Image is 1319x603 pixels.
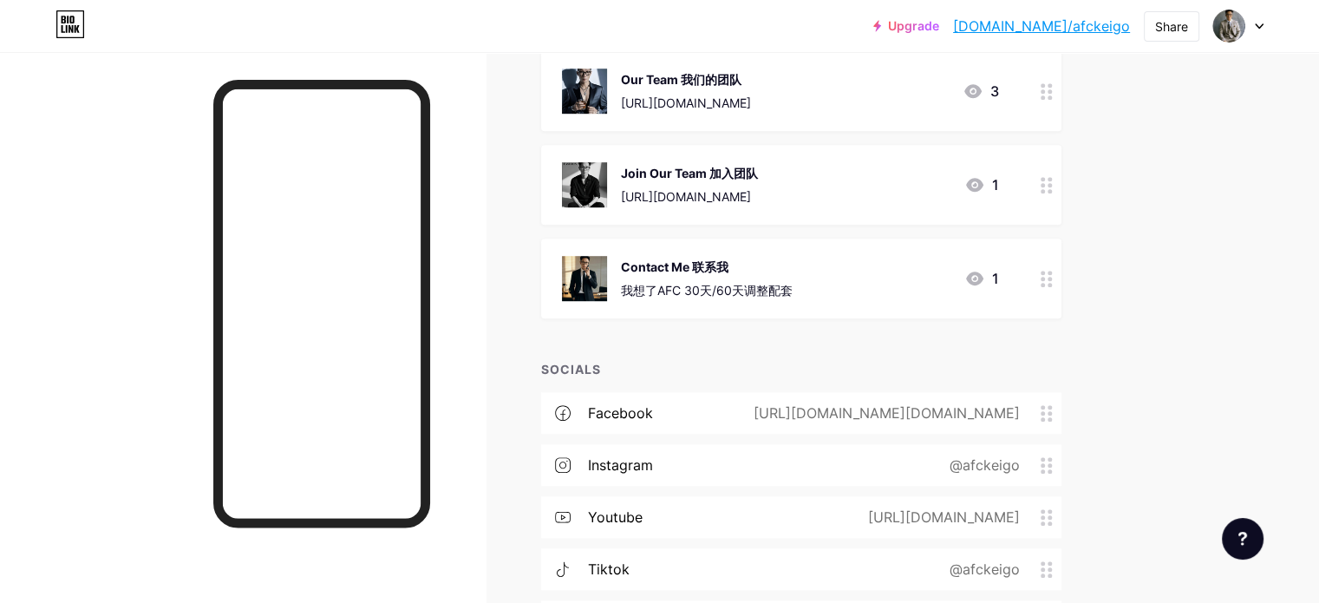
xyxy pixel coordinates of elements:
div: [URL][DOMAIN_NAME] [621,187,758,206]
div: 我想了AFC 30天/60天调整配套 [621,281,793,299]
img: Contact Me 联系我 [562,256,607,301]
div: Share [1155,17,1188,36]
div: Join Our Team 加入团队 [621,164,758,182]
img: Our Team 我们的团队 [562,69,607,114]
div: Contact Me 联系我 [621,258,793,276]
div: youtube [588,507,643,528]
div: tiktok [588,559,630,580]
div: facebook [588,403,653,423]
div: instagram [588,455,653,475]
img: Join Our Team 加入团队 [562,162,607,207]
div: [URL][DOMAIN_NAME][DOMAIN_NAME] [726,403,1041,423]
div: @afckeigo [922,455,1041,475]
div: 1 [964,174,999,195]
a: Upgrade [873,19,939,33]
div: Our Team 我们的团队 [621,70,751,88]
div: [URL][DOMAIN_NAME] [840,507,1041,528]
div: @afckeigo [922,559,1041,580]
div: [URL][DOMAIN_NAME] [621,94,751,112]
a: [DOMAIN_NAME]/afckeigo [953,16,1130,36]
img: afckeigo [1212,10,1245,43]
div: 3 [963,81,999,102]
div: SOCIALS [541,360,1061,378]
div: 1 [964,268,999,289]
